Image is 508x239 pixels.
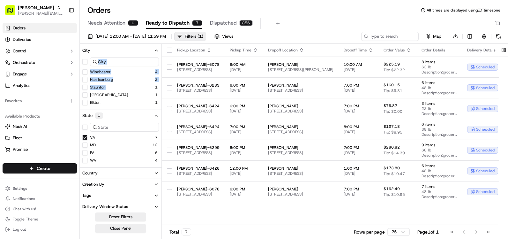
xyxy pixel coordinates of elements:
div: Dropoff Time [344,48,373,53]
span: [PERSON_NAME] [268,187,333,192]
h1: Orders [87,5,111,15]
a: Orders [3,23,77,33]
a: Powered byPylon [45,141,77,146]
span: Create [37,165,50,172]
span: 4 [155,158,158,163]
span: [DATE] [230,150,258,155]
button: Log out [3,225,77,234]
a: Fleet [5,135,74,141]
a: Promise [5,147,74,152]
span: Description: grocery bags [422,70,457,75]
span: Description: grocery bags [422,153,457,158]
span: [DATE] [230,192,258,197]
button: Toggle Theme [3,215,77,224]
span: $127.18 [384,124,400,129]
button: Harrisonburg [90,77,113,82]
input: Type to search [361,32,419,41]
span: [PERSON_NAME]-6283 [177,83,220,88]
span: [PERSON_NAME]-6424 [177,104,220,109]
span: $160.15 [384,82,400,88]
span: scheduled [476,148,495,153]
span: 6 items [422,122,457,127]
span: scheduled [476,189,495,194]
div: 📗 [6,126,11,131]
img: Nash [6,6,19,19]
span: 9:00 AM [230,62,258,67]
span: 7:00 PM [344,187,373,192]
span: [STREET_ADDRESS] [177,171,220,176]
span: 7:00 PM [344,83,373,88]
button: Promise [3,144,77,155]
span: [STREET_ADDRESS] [268,129,333,135]
button: PA [90,150,94,155]
span: 12 [153,143,158,148]
button: City [80,45,161,56]
input: City [90,57,159,66]
span: $173.80 [384,166,400,171]
span: [STREET_ADDRESS] [268,192,333,197]
span: 7:00 PM [344,145,373,150]
span: Settings [13,186,27,191]
span: scheduled [476,106,495,111]
span: [DATE] [230,67,258,72]
button: See all [99,82,116,89]
span: 7:00 PM [344,104,373,109]
div: Page 1 of 1 [417,229,439,235]
span: [DATE] [230,171,258,176]
span: Map [433,34,441,39]
button: Nash AI [3,121,77,132]
div: 7 [192,20,202,26]
div: Pickup Location [177,48,220,53]
span: [DATE] [344,150,373,155]
div: Order Value [384,48,411,53]
p: Rows per page [354,229,385,235]
span: 38 lb [422,127,457,132]
a: Analytics [3,81,77,91]
button: Refresh [494,32,503,41]
span: [DATE] [344,88,373,93]
span: scheduled [476,127,495,132]
div: 1 [95,112,103,119]
span: [STREET_ADDRESS] [177,88,220,93]
span: API Documentation [60,126,102,132]
p: Welcome 👋 [6,26,116,36]
div: Filters [185,34,203,39]
span: [DATE] [230,129,258,135]
span: 6:00 PM [230,83,258,88]
button: Create [3,163,77,173]
span: Orchestrate [13,60,35,66]
span: $76.87 [384,103,397,108]
span: Knowledge Base [13,126,49,132]
button: Views [212,32,236,41]
span: 1:00 PM [344,166,373,171]
span: scheduled [476,168,495,173]
button: MD [90,143,96,148]
div: 0 [128,20,138,26]
div: City [82,48,90,53]
span: 4 [155,69,158,74]
span: Analytics [13,83,30,89]
span: [STREET_ADDRESS] [268,88,333,93]
span: [PERSON_NAME] [18,4,54,11]
button: WV [90,158,97,163]
span: 48 lb [422,85,457,90]
span: [PERSON_NAME]-6078 [177,187,220,192]
div: 856 [239,20,253,26]
span: Notifications [13,196,35,201]
button: Orchestrate [3,58,77,68]
button: Reset Filters [95,212,146,221]
span: 8:00 PM [344,124,373,129]
span: 9 items [422,143,457,148]
span: [DATE] [344,192,373,197]
span: 10:00 AM [344,62,373,67]
span: 6 [155,150,158,155]
span: Chat with us! [13,206,36,212]
span: [DATE] [344,67,373,72]
span: Needs Attention [87,19,125,27]
span: $280.82 [384,145,400,150]
span: [STREET_ADDRESS][PERSON_NAME] [268,67,333,72]
label: Elkton [90,100,101,105]
span: Orders [13,25,26,31]
button: Fleet [3,133,77,143]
